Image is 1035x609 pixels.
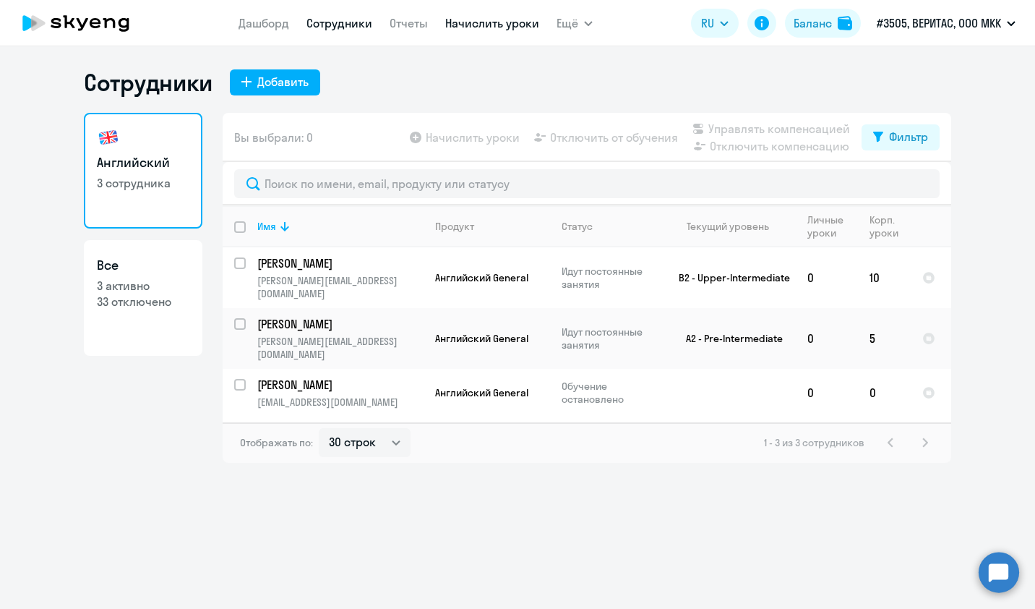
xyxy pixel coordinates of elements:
td: 0 [858,369,911,417]
p: [PERSON_NAME] [257,316,421,332]
a: Сотрудники [306,16,372,30]
div: Имя [257,220,423,233]
p: [PERSON_NAME][EMAIL_ADDRESS][DOMAIN_NAME] [257,335,423,361]
p: Идут постоянные занятия [562,265,661,291]
td: 10 [858,247,911,308]
button: Балансbalance [785,9,861,38]
td: 0 [796,247,858,308]
h3: Английский [97,153,189,172]
input: Поиск по имени, email, продукту или статусу [234,169,940,198]
p: [PERSON_NAME] [257,377,421,393]
a: [PERSON_NAME] [257,377,423,393]
div: Корп. уроки [869,213,910,239]
div: Личные уроки [807,213,848,239]
button: #3505, ВЕРИТАС, ООО МКК [869,6,1023,41]
a: Начислить уроки [445,16,539,30]
span: Английский General [435,386,528,399]
div: Личные уроки [807,213,857,239]
img: english [97,126,120,149]
div: Статус [562,220,593,233]
span: Английский General [435,332,528,345]
div: Фильтр [889,128,928,145]
a: [PERSON_NAME] [257,255,423,271]
td: B2 - Upper-Intermediate [661,247,796,308]
span: Ещё [557,14,578,32]
div: Текущий уровень [673,220,795,233]
p: Идут постоянные занятия [562,325,661,352]
button: RU [691,9,739,38]
img: balance [838,16,852,30]
span: RU [701,14,714,32]
a: Дашборд [239,16,289,30]
span: Вы выбрали: 0 [234,129,313,146]
a: Английский3 сотрудника [84,113,202,229]
div: Имя [257,220,276,233]
p: 33 отключено [97,294,189,310]
a: Все3 активно33 отключено [84,240,202,356]
button: Добавить [230,69,320,95]
h3: Все [97,256,189,275]
td: A2 - Pre-Intermediate [661,308,796,369]
p: 3 активно [97,278,189,294]
span: 1 - 3 из 3 сотрудников [764,436,864,449]
p: [PERSON_NAME][EMAIL_ADDRESS][DOMAIN_NAME] [257,274,423,300]
div: Продукт [435,220,549,233]
a: [PERSON_NAME] [257,316,423,332]
div: Продукт [435,220,474,233]
span: Английский General [435,271,528,284]
p: 3 сотрудника [97,175,189,191]
td: 0 [796,369,858,417]
span: Отображать по: [240,436,313,449]
div: Добавить [257,73,309,90]
a: Отчеты [390,16,428,30]
div: Корп. уроки [869,213,901,239]
button: Ещё [557,9,593,38]
h1: Сотрудники [84,68,212,97]
div: Текущий уровень [687,220,769,233]
p: Обучение остановлено [562,380,661,406]
p: [EMAIL_ADDRESS][DOMAIN_NAME] [257,396,423,409]
td: 5 [858,308,911,369]
p: #3505, ВЕРИТАС, ООО МКК [877,14,1001,32]
button: Фильтр [862,124,940,150]
div: Баланс [794,14,832,32]
td: 0 [796,308,858,369]
p: [PERSON_NAME] [257,255,421,271]
div: Статус [562,220,661,233]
